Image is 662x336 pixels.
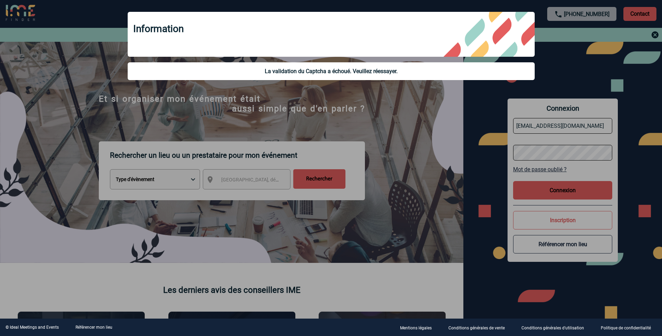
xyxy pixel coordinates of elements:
[133,68,529,75] div: La validation du Captcha a échoué. Veuillez réessayer.
[448,326,505,330] p: Conditions générales de vente
[601,326,651,330] p: Politique de confidentialité
[521,326,584,330] p: Conditions générales d'utilisation
[75,325,112,330] a: Référencer mon lieu
[443,324,516,331] a: Conditions générales de vente
[394,324,443,331] a: Mentions légales
[6,325,59,330] div: © Ideal Meetings and Events
[595,324,662,331] a: Politique de confidentialité
[400,326,432,330] p: Mentions légales
[516,324,595,331] a: Conditions générales d'utilisation
[128,12,535,57] div: Information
